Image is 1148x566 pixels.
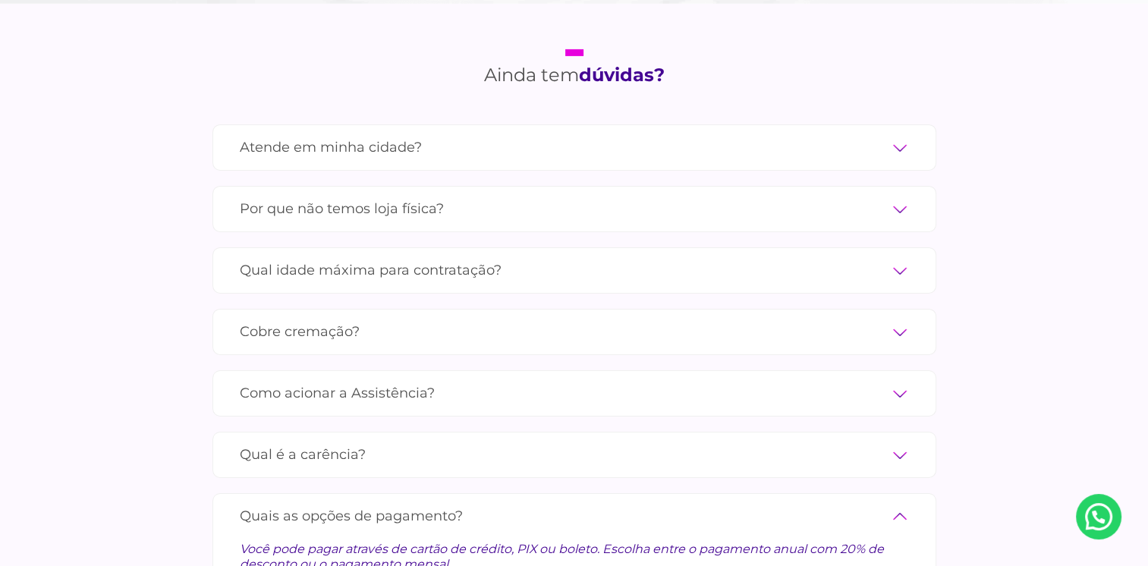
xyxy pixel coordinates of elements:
[240,134,909,161] label: Atende em minha cidade?
[240,503,909,530] label: Quais as opções de pagamento?
[240,319,909,345] label: Cobre cremação?
[240,257,909,284] label: Qual idade máxima para contratação?
[579,64,665,86] strong: dúvidas?
[484,49,665,86] h2: Ainda tem
[1076,494,1121,539] a: Nosso Whatsapp
[240,380,909,407] label: Como acionar a Assistência?
[240,196,909,222] label: Por que não temos loja física?
[240,442,909,468] label: Qual é a carência?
